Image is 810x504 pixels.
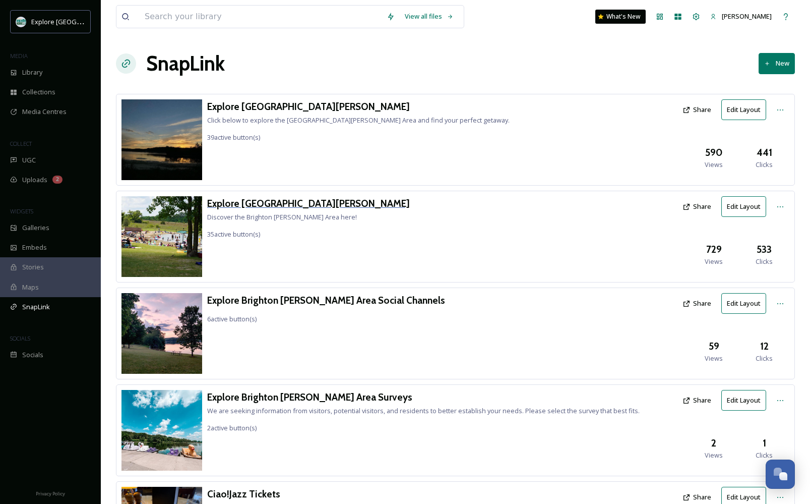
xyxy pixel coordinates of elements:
[595,10,646,24] a: What's New
[721,293,766,314] button: Edit Layout
[721,196,771,217] a: Edit Layout
[705,7,777,26] a: [PERSON_NAME]
[757,242,772,257] h3: 533
[22,283,39,292] span: Maps
[721,390,766,411] button: Edit Layout
[721,99,771,120] a: Edit Layout
[146,48,225,79] h1: SnapLink
[705,354,723,363] span: Views
[760,339,769,354] h3: 12
[121,196,202,277] img: cb6c9135-67c4-4434-a57e-82c280aac642.jpg
[207,196,410,211] a: Explore [GEOGRAPHIC_DATA][PERSON_NAME]
[22,87,55,97] span: Collections
[722,12,772,21] span: [PERSON_NAME]
[721,99,766,120] button: Edit Layout
[677,294,716,313] button: Share
[759,53,795,74] button: New
[705,160,723,170] span: Views
[31,17,170,26] span: Explore [GEOGRAPHIC_DATA][PERSON_NAME]
[36,490,65,497] span: Privacy Policy
[36,487,65,499] a: Privacy Policy
[22,302,50,312] span: SnapLink
[140,6,382,28] input: Search your library
[709,339,719,354] h3: 59
[121,390,202,471] img: IMG_2987.JPG
[10,207,33,215] span: WIDGETS
[207,293,445,308] a: Explore Brighton [PERSON_NAME] Area Social Channels
[22,350,43,360] span: Socials
[756,160,773,170] span: Clicks
[10,140,32,147] span: COLLECT
[207,133,260,142] span: 39 active button(s)
[22,262,44,272] span: Stories
[22,155,36,165] span: UGC
[207,230,260,239] span: 35 active button(s)
[721,196,766,217] button: Edit Layout
[207,487,280,501] a: Ciao!Jazz Tickets
[22,175,47,185] span: Uploads
[207,116,510,125] span: Click below to explore the [GEOGRAPHIC_DATA][PERSON_NAME] Area and find your perfect getaway.
[711,436,716,451] h3: 2
[10,334,30,342] span: SOCIALS
[16,17,26,27] img: 67e7af72-b6c8-455a-acf8-98e6fe1b68aa.avif
[721,390,771,411] a: Edit Layout
[705,451,723,460] span: Views
[207,212,357,221] span: Discover the Brighton [PERSON_NAME] Area here!
[207,99,510,114] a: Explore [GEOGRAPHIC_DATA][PERSON_NAME]
[207,390,640,405] a: Explore Brighton [PERSON_NAME] Area Surveys
[757,145,772,160] h3: 441
[207,406,640,415] span: We are seeking information from visitors, potential visitors, and residents to better establish y...
[756,451,773,460] span: Clicks
[207,314,257,323] span: 6 active button(s)
[705,145,723,160] h3: 590
[22,68,42,77] span: Library
[756,257,773,266] span: Clicks
[677,100,716,120] button: Share
[766,460,795,489] button: Open Chat
[121,293,202,374] img: %2540nikzclicks%25201.png
[763,436,766,451] h3: 1
[22,243,47,252] span: Embeds
[677,197,716,216] button: Share
[721,293,771,314] a: Edit Layout
[706,242,722,257] h3: 729
[207,423,257,432] span: 2 active button(s)
[10,52,28,60] span: MEDIA
[705,257,723,266] span: Views
[756,354,773,363] span: Clicks
[677,390,716,410] button: Share
[121,99,202,180] img: %2540trevapeach%25203.png
[22,107,67,117] span: Media Centres
[400,7,459,26] a: View all files
[22,223,49,233] span: Galleries
[52,176,63,184] div: 2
